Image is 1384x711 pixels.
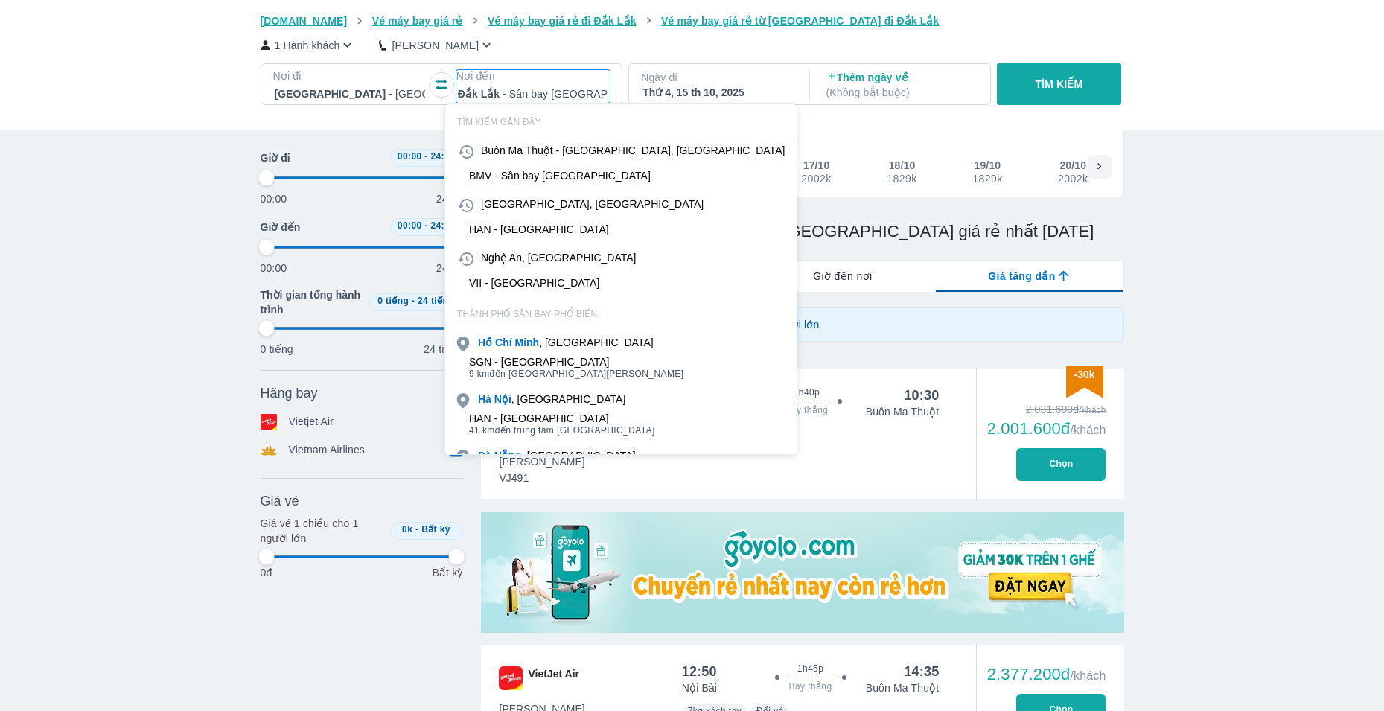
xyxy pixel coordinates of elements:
[904,663,939,680] div: 14:35
[1036,77,1083,92] p: TÌM KIẾM
[478,450,491,462] b: Đà
[379,37,494,53] button: [PERSON_NAME]
[889,158,916,173] div: 18/10
[529,666,579,690] span: VietJet Air
[481,221,1124,242] h1: Vé máy bay từ [GEOGRAPHIC_DATA] đi [GEOGRAPHIC_DATA] giá rẻ nhất [DATE]
[481,143,785,158] div: Buôn Ma Thuột - [GEOGRAPHIC_DATA], [GEOGRAPHIC_DATA]
[641,70,794,85] p: Ngày đi
[682,663,717,680] div: 12:50
[469,223,609,235] div: HAN - [GEOGRAPHIC_DATA]
[661,15,939,27] span: Vé máy bay giá rẻ từ [GEOGRAPHIC_DATA] đi Đắk Lắk
[261,191,287,206] p: 00:00
[481,250,636,265] div: Nghệ An, [GEOGRAPHIC_DATA]
[500,471,585,485] span: VJ491
[801,173,831,185] div: 2002k
[988,269,1055,284] span: Giá tăng dần
[987,666,1106,683] div: 2.377.200đ
[412,296,415,306] span: -
[494,393,511,405] b: Nội
[514,337,539,348] b: Minh
[826,70,977,100] p: Thêm ngày về
[275,38,340,53] p: 1 Hành khách
[469,425,495,436] span: 41 km
[430,220,455,231] span: 24:00
[562,261,1123,292] div: lab API tabs example
[261,220,301,235] span: Giờ đến
[469,412,655,424] div: HAN - [GEOGRAPHIC_DATA]
[261,287,363,317] span: Thời gian tổng hành trình
[478,393,491,405] b: Hà
[887,173,916,185] div: 1829k
[478,335,654,350] div: , [GEOGRAPHIC_DATA]
[517,155,1088,188] div: scrollable day and price
[418,296,454,306] span: 24 tiếng
[499,666,523,690] img: VJ
[261,342,293,357] p: 0 tiếng
[469,277,599,289] div: VII - [GEOGRAPHIC_DATA]
[261,492,299,510] span: Giá vé
[421,524,450,535] span: Bất kỳ
[424,220,427,231] span: -
[261,15,348,27] span: [DOMAIN_NAME]
[642,85,793,100] div: Thứ 4, 15 th 10, 2025
[997,63,1121,105] button: TÌM KIẾM
[261,261,287,275] p: 00:00
[372,15,463,27] span: Vé máy bay giá rẻ
[398,151,422,162] span: 00:00
[432,565,462,580] p: Bất kỳ
[456,68,610,83] p: Nơi đến
[972,173,1002,185] div: 1829k
[1066,366,1103,398] img: discount
[415,524,418,535] span: -
[289,414,334,430] p: Vietjet Air
[469,170,651,182] div: BMV - Sân bay [GEOGRAPHIC_DATA]
[261,384,318,402] span: Hãng bay
[478,337,492,348] b: Hồ
[987,402,1106,417] div: 2.031.600đ
[469,368,684,380] span: đến [GEOGRAPHIC_DATA][PERSON_NAME]
[273,68,427,83] p: Nơi đi
[1070,424,1106,436] span: /khách
[402,524,412,535] span: 0k
[436,191,463,206] p: 24:00
[424,342,462,357] p: 24 tiếng
[430,151,455,162] span: 24:00
[392,38,479,53] p: [PERSON_NAME]
[1070,669,1106,682] span: /khách
[494,450,521,462] b: Nẵng
[1059,158,1086,173] div: 20/10
[866,680,940,695] p: Buôn Ma Thuột
[436,261,463,275] p: 24:00
[500,454,585,469] span: [PERSON_NAME]
[289,442,366,459] p: Vietnam Airlines
[987,420,1106,438] div: 2.001.600đ
[424,151,427,162] span: -
[377,296,409,306] span: 0 tiếng
[813,269,872,284] span: Giờ đến nơi
[866,404,940,419] p: Buôn Ma Thuột
[469,356,684,368] div: SGN - [GEOGRAPHIC_DATA]
[261,13,1124,28] nav: breadcrumb
[481,197,704,211] div: [GEOGRAPHIC_DATA], [GEOGRAPHIC_DATA]
[1074,369,1094,380] span: -30k
[481,512,1124,633] img: media-0
[398,220,422,231] span: 00:00
[803,158,830,173] div: 17/10
[261,516,384,546] p: Giá vé 1 chiều cho 1 người lớn
[261,150,290,165] span: Giờ đi
[261,37,356,53] button: 1 Hành khách
[478,392,625,406] div: , [GEOGRAPHIC_DATA]
[495,337,512,348] b: Chí
[445,308,797,320] p: THÀNH PHỐ SÂN BAY PHỔ BIẾN
[826,85,977,100] p: ( Không bắt buộc )
[904,386,939,404] div: 10:30
[469,424,655,436] span: đến trung tâm [GEOGRAPHIC_DATA]
[1016,448,1106,481] button: Chọn
[478,448,636,463] div: , [GEOGRAPHIC_DATA]
[469,369,490,379] span: 9 km
[261,565,272,580] p: 0đ
[488,15,637,27] span: Vé máy bay giá rẻ đi Đắk Lắk
[797,663,823,675] span: 1h45p
[1058,173,1088,185] div: 2002k
[975,158,1001,173] div: 19/10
